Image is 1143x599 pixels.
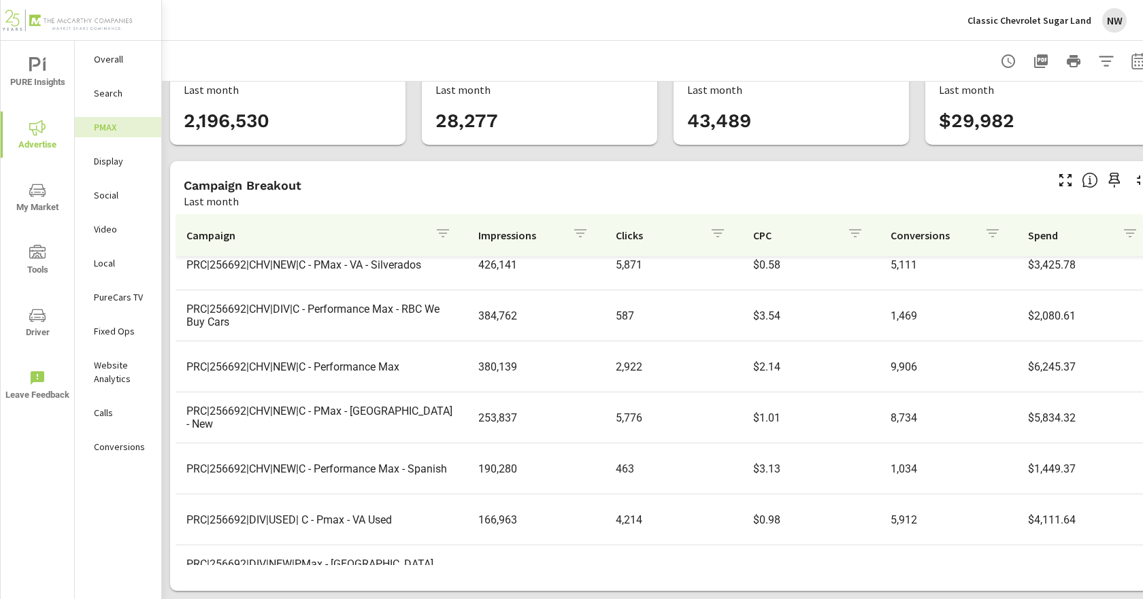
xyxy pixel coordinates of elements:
[880,502,1017,537] td: 5,912
[184,193,239,209] p: Last month
[75,355,161,389] div: Website Analytics
[75,437,161,457] div: Conversions
[176,394,467,441] td: PRC|256692|CHV|NEW|C - PMax - [GEOGRAPHIC_DATA] - New
[605,247,742,282] td: 5,871
[687,82,742,98] p: Last month
[1082,172,1098,188] span: This is a summary of PMAX performance results by campaign. Each column can be sorted.
[186,228,424,242] p: Campaign
[94,222,150,236] p: Video
[605,502,742,537] td: 4,214
[75,219,161,239] div: Video
[184,178,301,192] h5: Campaign Breakout
[435,109,644,133] h3: 28,277
[478,228,561,242] p: Impressions
[467,349,605,384] td: 380,139
[880,553,1017,588] td: 4,580
[880,247,1017,282] td: 5,111
[605,400,742,435] td: 5,776
[742,400,880,435] td: $1.01
[1060,48,1087,75] button: Print Report
[184,82,239,98] p: Last month
[5,57,70,90] span: PURE Insights
[880,451,1017,486] td: 1,034
[94,358,150,386] p: Website Analytics
[605,298,742,333] td: 587
[94,256,150,270] p: Local
[176,547,467,594] td: PRC|256692|DIV|NEW|PMax - [GEOGRAPHIC_DATA] New Aged Models Vehicles
[1104,169,1125,191] span: Save this to your personalized report
[435,82,491,98] p: Last month
[75,151,161,171] div: Display
[939,82,994,98] p: Last month
[742,553,880,588] td: $0.77
[1,41,74,416] div: nav menu
[94,52,150,66] p: Overall
[1102,8,1127,33] div: NW
[605,349,742,384] td: 2,922
[5,307,70,341] span: Driver
[94,86,150,100] p: Search
[94,290,150,304] p: PureCars TV
[94,324,150,338] p: Fixed Ops
[75,321,161,341] div: Fixed Ops
[605,553,742,588] td: 3,156
[467,247,605,282] td: 426,141
[467,502,605,537] td: 166,963
[5,120,70,153] span: Advertise
[467,400,605,435] td: 253,837
[1055,169,1076,191] button: Make Fullscreen
[616,228,699,242] p: Clicks
[687,109,895,133] h3: 43,489
[75,287,161,307] div: PureCars TV
[75,83,161,103] div: Search
[75,185,161,205] div: Social
[184,109,392,133] h3: 2,196,530
[1093,48,1120,75] button: Apply Filters
[5,182,70,216] span: My Market
[5,370,70,403] span: Leave Feedback
[176,451,467,486] td: PRC|256692|CHV|NEW|C - Performance Max - Spanish
[1028,228,1111,242] p: Spend
[5,245,70,278] span: Tools
[467,553,605,588] td: 152,691
[891,228,974,242] p: Conversions
[880,298,1017,333] td: 1,469
[880,400,1017,435] td: 8,734
[94,120,150,134] p: PMAX
[75,49,161,69] div: Overall
[94,188,150,202] p: Social
[1027,48,1055,75] button: "Export Report to PDF"
[75,403,161,423] div: Calls
[94,154,150,168] p: Display
[467,451,605,486] td: 190,280
[605,451,742,486] td: 463
[742,247,880,282] td: $0.58
[75,117,161,137] div: PMAX
[467,298,605,333] td: 384,762
[176,292,467,339] td: PRC|256692|CHV|DIV|C - Performance Max - RBC We Buy Cars
[753,228,836,242] p: CPC
[742,451,880,486] td: $3.13
[742,502,880,537] td: $0.98
[94,406,150,420] p: Calls
[880,349,1017,384] td: 9,906
[176,247,467,282] td: PRC|256692|CHV|NEW|C - PMax - VA - Silverados
[967,14,1091,27] p: Classic Chevrolet Sugar Land
[94,440,150,453] p: Conversions
[742,298,880,333] td: $3.54
[742,349,880,384] td: $2.14
[176,502,467,537] td: PRC|256692|DIV|USED| C - Pmax - VA Used
[75,253,161,273] div: Local
[176,349,467,384] td: PRC|256692|CHV|NEW|C - Performance Max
